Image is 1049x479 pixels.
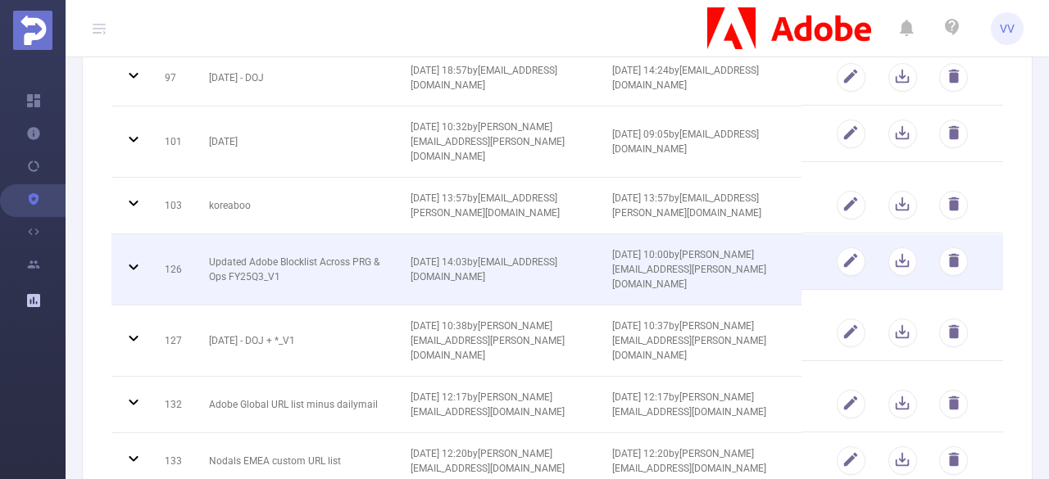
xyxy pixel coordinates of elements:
td: 97 [152,50,197,106]
span: VV [1000,12,1015,45]
span: [DATE] 14:24 by [EMAIL_ADDRESS][DOMAIN_NAME] [612,65,759,91]
td: 127 [152,305,197,377]
span: [DATE] 10:00 by [PERSON_NAME][EMAIL_ADDRESS][PERSON_NAME][DOMAIN_NAME] [612,249,766,290]
span: [DATE] 12:20 by [PERSON_NAME][EMAIL_ADDRESS][DOMAIN_NAME] [411,448,565,474]
td: [DATE] - DOJ [197,50,398,106]
td: koreaboo [197,178,398,234]
td: 132 [152,377,197,433]
td: Updated Adobe Blocklist Across PRG & Ops FY25Q3_V1 [197,234,398,305]
span: [DATE] 10:32 by [PERSON_NAME][EMAIL_ADDRESS][PERSON_NAME][DOMAIN_NAME] [411,121,565,162]
span: [DATE] 09:05 by [EMAIL_ADDRESS][DOMAIN_NAME] [612,129,759,155]
span: [DATE] 13:57 by [EMAIL_ADDRESS][PERSON_NAME][DOMAIN_NAME] [612,192,761,219]
td: [DATE] [197,106,398,178]
td: Adobe Global URL list minus dailymail [197,377,398,433]
td: 126 [152,234,197,305]
span: [DATE] 12:17 by [PERSON_NAME][EMAIL_ADDRESS][DOMAIN_NAME] [612,391,766,418]
span: [DATE] 10:37 by [PERSON_NAME][EMAIL_ADDRESS][PERSON_NAME][DOMAIN_NAME] [612,320,766,361]
span: [DATE] 10:38 by [PERSON_NAME][EMAIL_ADDRESS][PERSON_NAME][DOMAIN_NAME] [411,320,565,361]
span: [DATE] 12:17 by [PERSON_NAME][EMAIL_ADDRESS][DOMAIN_NAME] [411,391,565,418]
td: 103 [152,178,197,234]
span: [DATE] 13:57 by [EMAIL_ADDRESS][PERSON_NAME][DOMAIN_NAME] [411,192,560,219]
img: Protected Media [13,11,52,50]
span: [DATE] 12:20 by [PERSON_NAME][EMAIL_ADDRESS][DOMAIN_NAME] [612,448,766,474]
span: [DATE] 18:57 by [EMAIL_ADDRESS][DOMAIN_NAME] [411,65,557,91]
span: [DATE] 14:03 by [EMAIL_ADDRESS][DOMAIN_NAME] [411,256,557,282]
td: [DATE] - DOJ + *_V1 [197,305,398,377]
td: 101 [152,106,197,178]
